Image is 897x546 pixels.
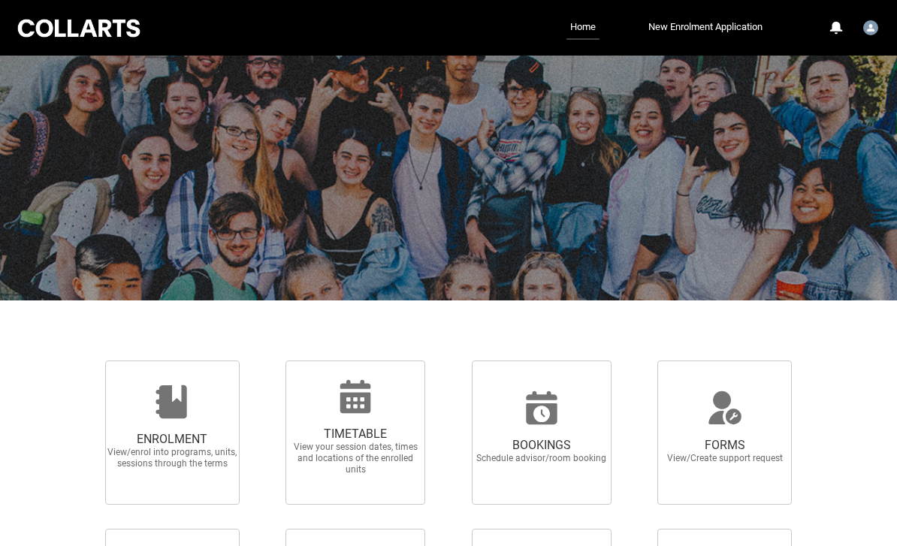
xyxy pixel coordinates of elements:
[289,427,421,442] span: TIMETABLE
[476,438,608,453] span: BOOKINGS
[289,442,421,475] span: View your session dates, times and locations of the enrolled units
[106,447,238,469] span: View/enrol into programs, units, sessions through the terms
[106,432,238,447] span: ENROLMENT
[659,453,791,464] span: View/Create support request
[566,16,600,40] a: Home
[645,16,766,38] a: New Enrolment Application
[859,14,882,38] button: User Profile Student.vpuyat.20241637
[476,453,608,464] span: Schedule advisor/room booking
[659,438,791,453] span: FORMS
[863,20,878,35] img: Student.vpuyat.20241637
